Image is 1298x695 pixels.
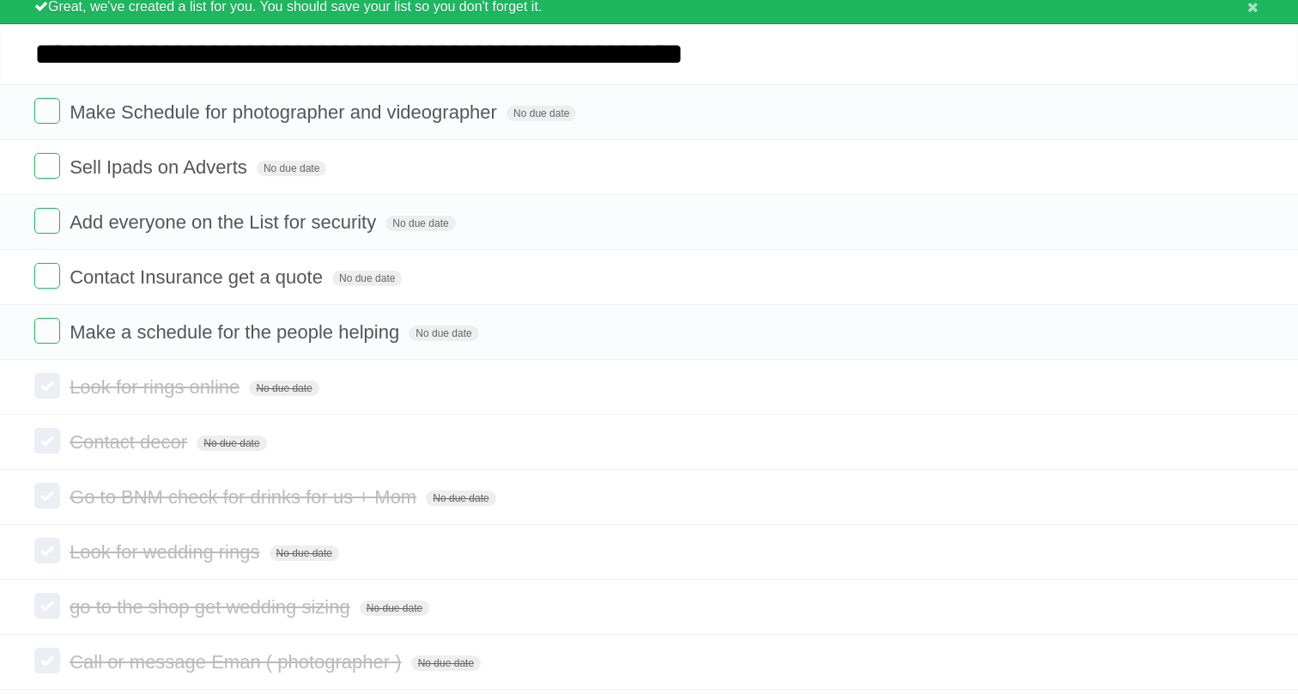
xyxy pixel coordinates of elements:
label: Done [34,648,60,674]
span: No due date [360,601,429,616]
label: Done [34,593,60,619]
span: Call or message Eman ( photographer ) [70,651,405,673]
span: Contact decor [70,431,191,453]
span: No due date [385,216,455,231]
span: No due date [249,381,318,396]
label: Done [34,373,60,399]
span: go to the shop get wedding sizing [70,596,355,618]
span: Look for wedding rings [70,541,264,563]
span: Contact Insurance get a quote [70,266,327,288]
span: No due date [411,655,481,671]
span: Sell Ipads on Adverts [70,156,252,178]
label: Done [34,263,60,289]
span: No due date [257,161,326,176]
label: Done [34,153,60,179]
span: No due date [197,436,266,451]
label: Done [34,538,60,564]
span: Make a schedule for the people helping [70,321,403,343]
span: No due date [426,491,495,506]
span: No due date [409,326,478,341]
label: Done [34,318,60,344]
span: No due date [506,106,576,121]
span: No due date [332,271,402,286]
label: Done [34,98,60,124]
span: Add everyone on the List for security [70,211,380,233]
span: No due date [270,546,339,561]
label: Done [34,483,60,509]
label: Done [34,428,60,454]
label: Done [34,208,60,234]
span: Look for rings online [70,376,244,398]
span: Make Schedule for photographer and videographer [70,101,501,123]
span: Go to BNM check for drinks for us + Mom [70,486,421,508]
